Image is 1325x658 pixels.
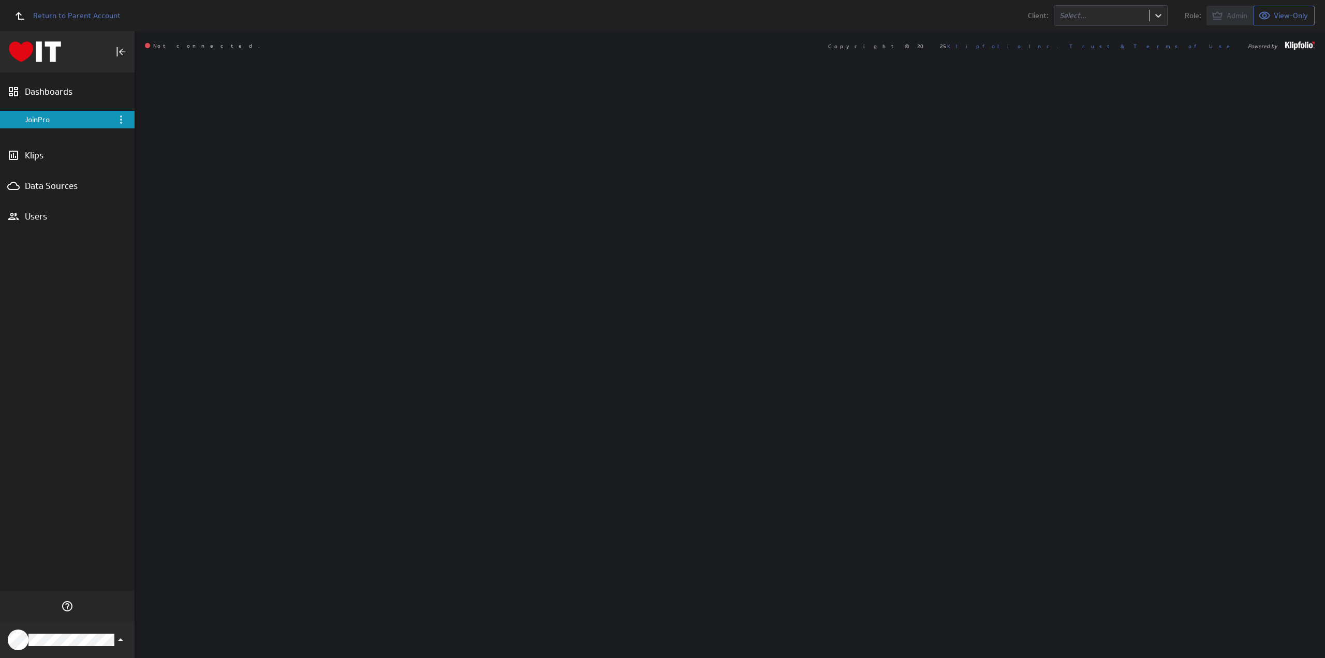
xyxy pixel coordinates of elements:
div: JoinPro [25,115,111,124]
span: Not connected. [145,43,260,49]
span: Powered by [1248,43,1277,49]
div: Select... [1059,12,1144,19]
span: View-Only [1274,11,1308,20]
span: Return to Parent Account [33,12,121,19]
span: Client: [1028,12,1049,19]
div: Klips [25,150,110,161]
img: Klipfolio logo [9,41,61,62]
div: Users [25,211,110,222]
img: logo-footer.png [1285,41,1315,50]
span: Copyright © 2025 [828,43,1058,49]
a: Return to Parent Account [8,4,121,27]
div: Dashboards [25,86,110,97]
div: Go to Dashboards [9,41,61,62]
button: View as View-Only [1254,6,1315,25]
div: Data Sources [25,180,110,192]
div: Dashboard menu [115,113,127,126]
a: Trust & Terms of Use [1069,42,1237,50]
span: Role: [1185,12,1201,19]
span: Admin [1227,11,1247,20]
div: Menu [115,113,127,126]
a: Klipfolio Inc. [947,42,1058,50]
div: Help [58,597,76,615]
button: View as Admin [1206,6,1254,25]
div: Menu [114,112,128,127]
div: Collapse [112,43,130,61]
